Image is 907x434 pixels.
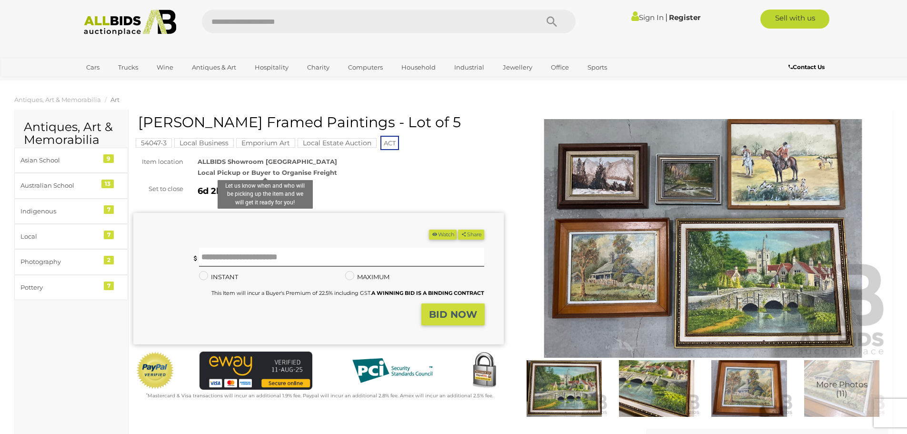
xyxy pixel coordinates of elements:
label: INSTANT [199,272,238,283]
img: PCI DSS compliant [345,352,440,390]
strong: 6d 2h 35m [198,186,244,196]
b: A WINNING BID IS A BINDING CONTRACT [371,290,484,296]
mark: Emporium Art [236,138,295,148]
strong: ALLBIDS Showroom [GEOGRAPHIC_DATA] [198,158,337,165]
a: Indigenous 7 [14,199,128,224]
a: Jewellery [497,60,538,75]
a: Trucks [112,60,144,75]
img: Allbids.com.au [79,10,182,36]
mark: Local Estate Auction [298,138,377,148]
a: Local Estate Auction [298,139,377,147]
div: Indigenous [20,206,99,217]
a: Local 7 [14,224,128,249]
a: Contact Us [788,62,827,72]
div: Let us know when and who will be picking up the item and we will get it ready for you! [218,180,313,208]
a: Art [110,96,120,103]
a: Asian School 9 [14,148,128,173]
img: Unknown Artist Framed Paintings - Lot of 5 [518,119,888,358]
h2: Antiques, Art & Memorabilia [24,121,119,147]
div: 13 [101,180,114,188]
button: Search [528,10,576,33]
div: 7 [104,205,114,214]
div: 2 [104,256,114,264]
img: Secured by Rapid SSL [465,352,503,390]
span: More Photos (11) [816,381,867,398]
label: MAXIMUM [345,272,389,283]
a: Household [395,60,442,75]
a: 54047-3 [136,139,172,147]
div: Set to close [126,183,190,194]
a: Sell with us [760,10,829,29]
a: Industrial [448,60,490,75]
img: Unknown Artist Framed Paintings - Lot of 5 [613,360,700,417]
button: Watch [429,230,457,240]
img: Official PayPal Seal [136,352,175,390]
a: Hospitality [249,60,295,75]
a: Register [669,13,700,22]
div: 7 [104,231,114,239]
a: Antiques, Art & Memorabilia [14,96,101,103]
div: 9 [103,154,114,163]
mark: 54047-3 [136,138,172,148]
small: Mastercard & Visa transactions will incur an additional 1.9% fee. Paypal will incur an additional... [146,393,493,399]
button: BID NOW [421,303,485,326]
a: Antiques & Art [186,60,242,75]
div: 7 [104,282,114,290]
h1: [PERSON_NAME] Framed Paintings - Lot of 5 [138,114,501,130]
li: Watch this item [429,230,457,240]
a: Australian School 13 [14,173,128,198]
button: Share [458,230,484,240]
div: Item location [126,156,190,167]
b: Contact Us [788,63,825,71]
a: Cars [80,60,106,75]
strong: Local Pickup or Buyer to Organise Freight [198,169,337,176]
a: Charity [301,60,336,75]
div: Asian School [20,155,99,166]
small: This Item will incur a Buyer's Premium of 22.5% including GST. [211,290,484,296]
span: | [665,12,668,22]
a: Office [545,60,575,75]
div: Pottery [20,282,99,293]
a: [GEOGRAPHIC_DATA] [80,75,160,91]
a: Computers [342,60,389,75]
strong: BID NOW [429,309,477,320]
a: More Photos(11) [798,360,886,417]
span: ACT [380,136,399,150]
a: Wine [150,60,179,75]
a: Local Business [174,139,234,147]
img: Unknown Artist Framed Paintings - Lot of 5 [798,360,886,417]
mark: Local Business [174,138,234,148]
img: eWAY Payment Gateway [199,352,312,389]
div: Photography [20,256,99,267]
a: Pottery 7 [14,275,128,300]
a: Sports [581,60,613,75]
a: Emporium Art [236,139,295,147]
a: Photography 2 [14,249,128,274]
div: Australian School [20,180,99,191]
a: Sign In [631,13,664,22]
div: Local [20,231,99,242]
img: Unknown Artist Framed Paintings - Lot of 5 [705,360,793,417]
img: Unknown Artist Framed Paintings - Lot of 5 [520,360,608,417]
